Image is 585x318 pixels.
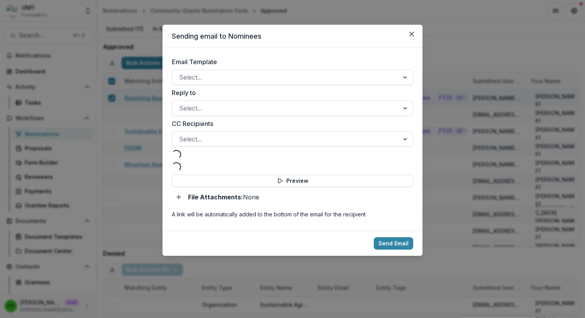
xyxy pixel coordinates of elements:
p: None [188,192,259,202]
label: Reply to [172,88,409,97]
button: Preview [172,175,413,187]
button: Add attachment [173,191,185,203]
p: A link will be automatically added to the bottom of the email for the recipient [172,210,413,218]
button: Send Email [374,237,413,250]
header: Sending email to Nominees [162,25,422,48]
strong: File Attachments: [188,193,243,201]
button: Close [405,28,418,40]
label: Email Template [172,57,409,66]
label: CC Recipients [172,119,409,128]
